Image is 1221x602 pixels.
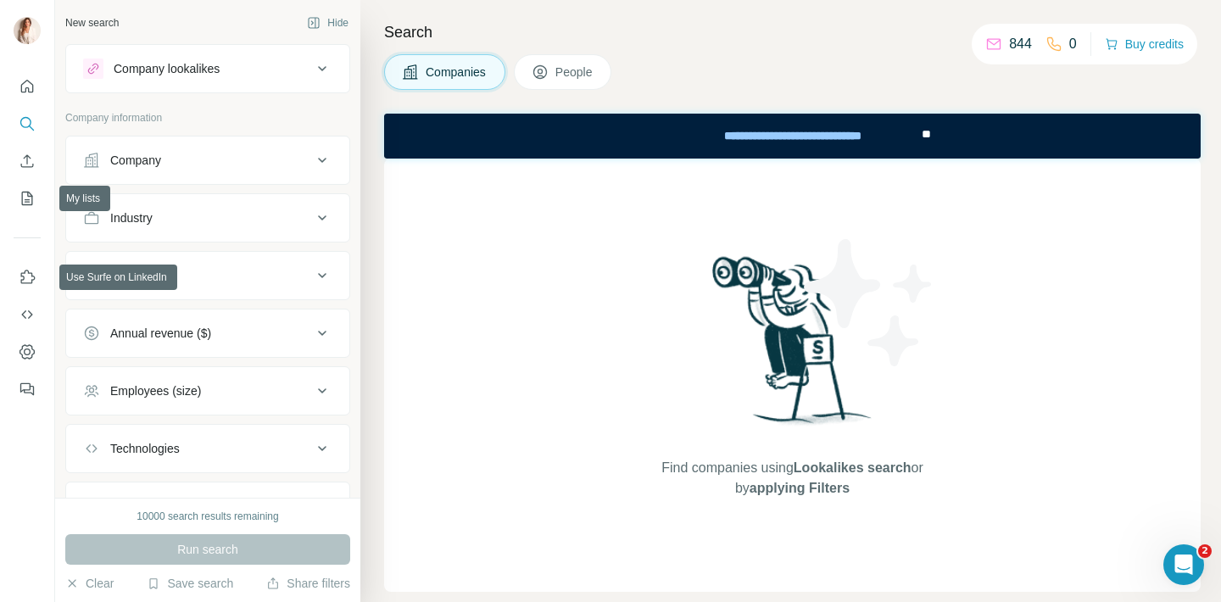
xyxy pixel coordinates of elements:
button: My lists [14,183,41,214]
span: 2 [1198,544,1212,558]
button: Quick start [14,71,41,102]
div: Industry [110,209,153,226]
div: HQ location [110,267,172,284]
div: Annual revenue ($) [110,325,211,342]
button: Enrich CSV [14,146,41,176]
img: Surfe Illustration - Woman searching with binoculars [705,252,881,441]
p: 844 [1009,34,1032,54]
div: Technologies [110,440,180,457]
button: Keywords [66,486,349,527]
button: Feedback [14,374,41,404]
span: applying Filters [750,481,850,495]
button: Clear [65,575,114,592]
button: Search [14,109,41,139]
h4: Search [384,20,1201,44]
span: Companies [426,64,488,81]
div: Company [110,152,161,169]
span: Lookalikes search [794,460,912,475]
button: Share filters [266,575,350,592]
button: Employees (size) [66,371,349,411]
span: People [555,64,594,81]
img: Surfe Illustration - Stars [793,226,945,379]
button: HQ location [66,255,349,296]
button: Hide [295,10,360,36]
button: Use Surfe on LinkedIn [14,262,41,293]
p: 0 [1069,34,1077,54]
iframe: Intercom live chat [1163,544,1204,585]
button: Dashboard [14,337,41,367]
div: New search [65,15,119,31]
button: Company [66,140,349,181]
div: Company lookalikes [114,60,220,77]
button: Technologies [66,428,349,469]
button: Use Surfe API [14,299,41,330]
div: Employees (size) [110,382,201,399]
button: Annual revenue ($) [66,313,349,354]
button: Company lookalikes [66,48,349,89]
img: Avatar [14,17,41,44]
span: Find companies using or by [656,458,928,499]
button: Buy credits [1105,32,1184,56]
p: Company information [65,110,350,125]
div: 10000 search results remaining [137,509,278,524]
iframe: Banner [384,114,1201,159]
button: Save search [147,575,233,592]
button: Industry [66,198,349,238]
